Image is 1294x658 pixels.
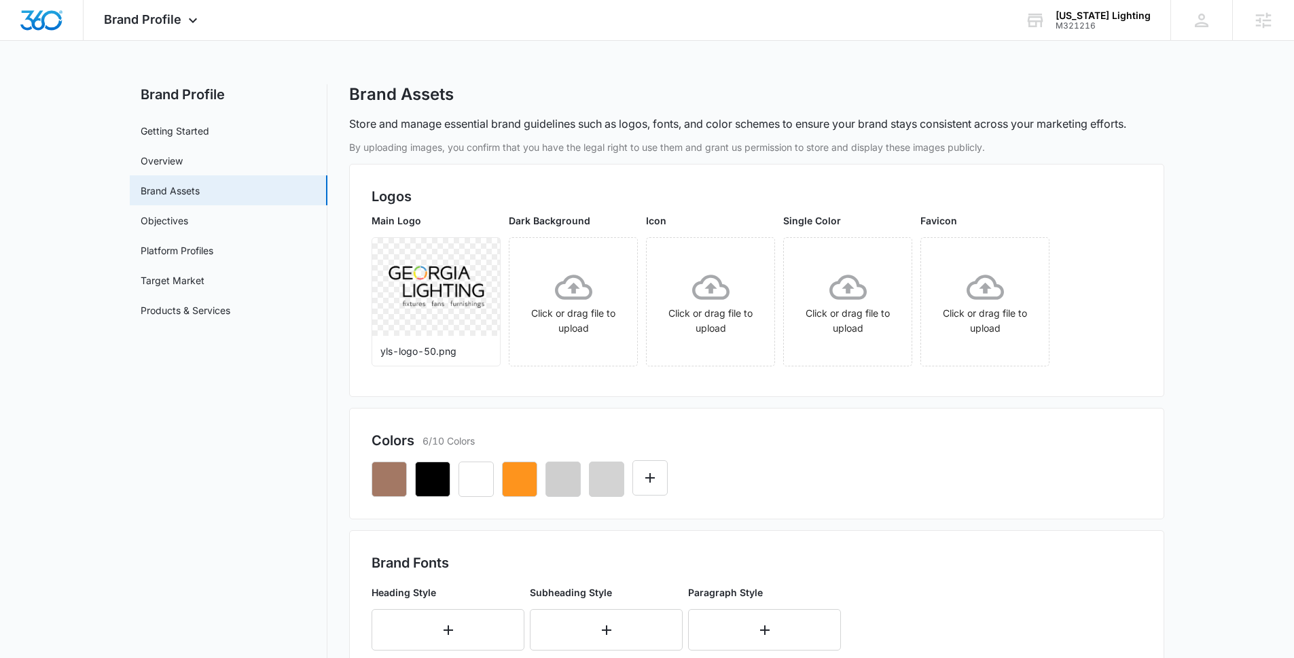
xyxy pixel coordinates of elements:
p: Icon [646,213,775,228]
p: yls-logo-50.png [380,344,492,358]
span: Brand Profile [104,12,181,27]
h2: Logos [372,186,1142,207]
p: Dark Background [509,213,638,228]
h2: Brand Profile [130,84,327,105]
p: Store and manage essential brand guidelines such as logos, fonts, and color schemes to ensure you... [349,116,1126,132]
h2: Brand Fonts [372,553,1142,573]
span: Click or drag file to upload [784,238,912,366]
p: Single Color [783,213,912,228]
img: User uploaded logo [389,266,484,307]
div: Click or drag file to upload [784,269,912,336]
span: Click or drag file to upload [647,238,774,366]
div: Click or drag file to upload [509,269,637,336]
p: 6/10 Colors [423,434,475,448]
p: Subheading Style [530,585,683,600]
div: account name [1056,10,1151,21]
h2: Colors [372,430,414,451]
a: Target Market [141,273,204,288]
div: Click or drag file to upload [647,269,774,336]
span: Click or drag file to upload [921,238,1049,366]
a: Getting Started [141,124,209,138]
span: Click or drag file to upload [509,238,637,366]
p: Main Logo [372,213,501,228]
a: Overview [141,154,183,168]
button: Edit Color [632,460,668,496]
a: Products & Services [141,303,230,317]
a: Platform Profiles [141,243,213,258]
p: By uploading images, you confirm that you have the legal right to use them and grant us permissio... [349,140,1164,154]
p: Favicon [920,213,1049,228]
p: Paragraph Style [688,585,841,600]
div: Click or drag file to upload [921,269,1049,336]
h1: Brand Assets [349,84,454,105]
a: Brand Assets [141,184,200,198]
div: account id [1056,21,1151,31]
p: Heading Style [372,585,524,600]
a: Objectives [141,213,188,228]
